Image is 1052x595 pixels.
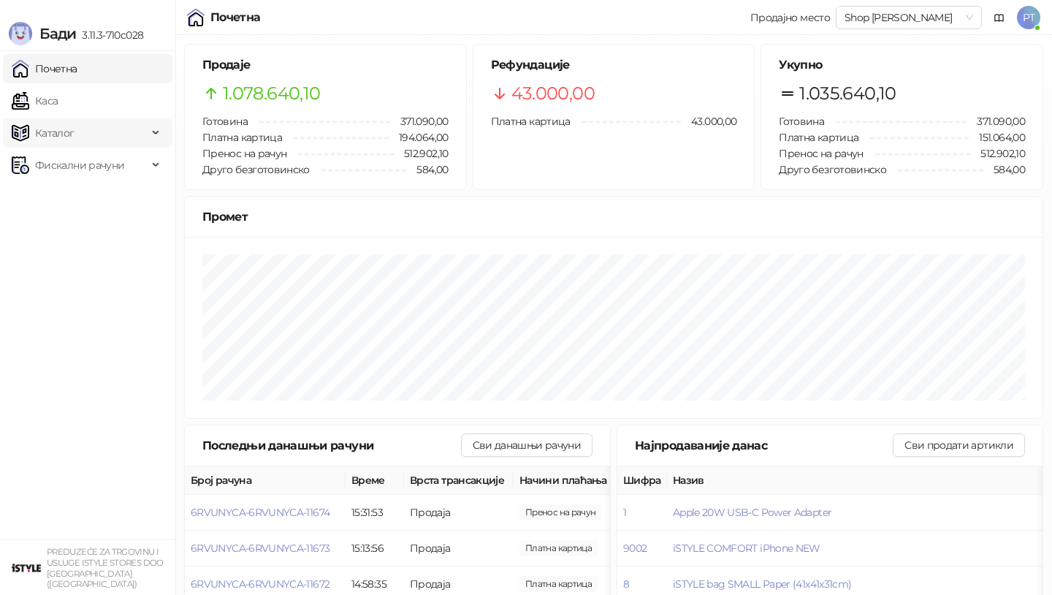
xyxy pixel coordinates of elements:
div: Почетна [210,12,261,23]
th: Врста трансакције [404,466,514,495]
span: Друго безготовинско [202,163,310,176]
th: Шифра [617,466,667,495]
span: 371.090,00 [967,113,1025,129]
span: 1.035.640,10 [799,80,896,107]
span: 512.902,10 [970,145,1025,162]
span: Готовина [779,115,824,128]
a: Каса [12,86,58,115]
span: Платна картица [202,131,282,144]
span: Платна картица [491,115,571,128]
span: 584,00 [406,162,448,178]
span: 151.064,00 [969,129,1025,145]
span: Бади [39,25,76,42]
span: 3.11.3-710c028 [76,29,143,42]
div: Последњи данашњи рачуни [202,436,461,455]
button: Apple 20W USB-C Power Adapter [673,506,831,519]
h5: Продаје [202,56,449,74]
span: Фискални рачуни [35,151,124,180]
span: Готовина [202,115,248,128]
button: 6RVUNYCA-6RVUNYCA-11674 [191,506,329,519]
h5: Рефундације [491,56,737,74]
span: 1.078.640,10 [223,80,320,107]
span: 371.090,00 [390,113,449,129]
img: 64x64-companyLogo-77b92cf4-9946-4f36-9751-bf7bb5fd2c7d.png [12,553,41,583]
span: Пренос на рачун [779,147,863,160]
h5: Укупно [779,56,1025,74]
th: Време [346,466,404,495]
div: Промет [202,208,1025,226]
button: iSTYLE bag SMALL Paper (41x41x31cm) [673,577,852,591]
img: Logo [9,22,32,45]
span: 19.490,00 [519,576,598,592]
td: Продаја [404,531,514,566]
button: Сви продати артикли [893,433,1025,457]
span: 512.902,10 [394,145,449,162]
a: Почетна [12,54,77,83]
td: 15:13:56 [346,531,404,566]
td: Продаја [404,495,514,531]
span: 180.771,99 [519,504,601,520]
span: Shop Knez [845,7,973,29]
td: 15:31:53 [346,495,404,531]
span: 194.064,00 [389,129,449,145]
button: 8 [623,577,629,591]
span: 584,00 [983,162,1025,178]
span: 43.000,00 [681,113,736,129]
button: 6RVUNYCA-6RVUNYCA-11672 [191,577,329,591]
span: Пренос на рачун [202,147,286,160]
button: 1 [623,506,626,519]
button: 6RVUNYCA-6RVUNYCA-11673 [191,542,329,555]
button: Сви данашњи рачуни [461,433,592,457]
div: Продајно место [750,12,830,23]
span: Друго безготовинско [779,163,886,176]
div: Најпродаваније данас [635,436,893,455]
th: Начини плаћања [514,466,660,495]
button: 9002 [623,542,647,555]
button: iSTYLE COMFORT iPhone NEW [673,542,820,555]
span: Платна картица [779,131,858,144]
th: Број рачуна [185,466,346,495]
small: PREDUZEĆE ZA TRGOVINU I USLUGE ISTYLE STORES DOO [GEOGRAPHIC_DATA] ([GEOGRAPHIC_DATA]) [47,547,164,589]
span: 43.000,00 [511,80,595,107]
span: 5.299,00 [519,540,598,556]
a: Документација [988,6,1011,29]
span: PT [1017,6,1040,29]
span: Каталог [35,118,75,148]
